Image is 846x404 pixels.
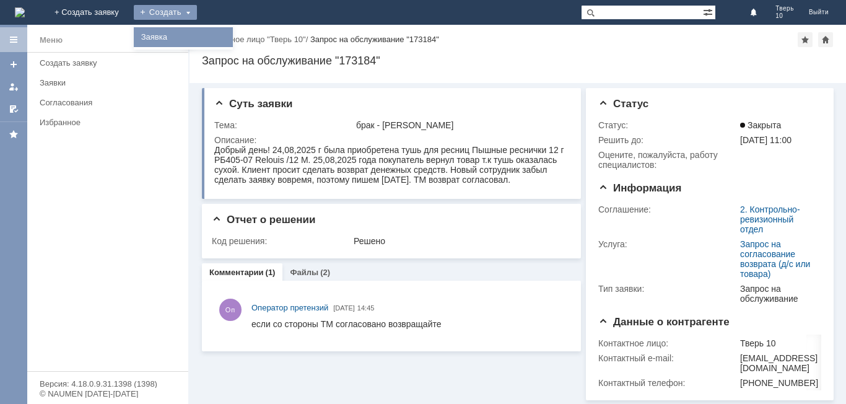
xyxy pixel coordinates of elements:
[202,35,306,44] a: Контактное лицо "Тверь 10"
[35,53,186,72] a: Создать заявку
[333,304,355,312] span: [DATE]
[703,6,715,17] span: Расширенный поиск
[598,135,738,145] div: Решить до:
[40,58,181,68] div: Создать заявку
[4,55,24,74] a: Создать заявку
[4,77,24,97] a: Мои заявки
[214,98,292,110] span: Суть заявки
[598,378,738,388] div: Контактный телефон:
[40,33,63,48] div: Меню
[290,268,318,277] a: Файлы
[251,303,328,312] span: Оператор претензий
[598,150,738,170] div: Oцените, пожалуйста, работу специалистов:
[598,204,738,214] div: Соглашение:
[136,30,230,45] a: Заявка
[134,5,197,20] div: Создать
[40,98,181,107] div: Согласования
[798,32,813,47] div: Добавить в избранное
[354,236,565,246] div: Решено
[740,204,800,234] a: 2. Контрольно-ревизионный отдел
[775,5,794,12] span: Тверь
[15,7,25,17] img: logo
[740,378,818,388] div: [PHONE_NUMBER]
[202,55,834,67] div: Запрос на обслуживание "173184"
[4,99,24,119] a: Мои согласования
[598,98,648,110] span: Статус
[356,120,565,130] div: брак - [PERSON_NAME]
[598,316,730,328] span: Данные о контрагенте
[357,304,375,312] span: 14:45
[40,118,167,127] div: Избранное
[212,214,315,226] span: Отчет о решении
[320,268,330,277] div: (2)
[598,353,738,363] div: Контактный e-mail:
[202,35,310,44] div: /
[740,338,818,348] div: Тверь 10
[40,380,176,388] div: Версия: 4.18.0.9.31.1398 (1398)
[775,12,794,20] span: 10
[740,239,810,279] a: Запрос на согласование возврата (д/с или товара)
[214,135,567,145] div: Описание:
[598,338,738,348] div: Контактное лицо:
[35,93,186,112] a: Согласования
[40,78,181,87] div: Заявки
[740,353,818,373] div: [EMAIL_ADDRESS][DOMAIN_NAME]
[15,7,25,17] a: Перейти на домашнюю страницу
[598,239,738,249] div: Услуга:
[212,236,351,246] div: Код решения:
[251,302,328,314] a: Оператор претензий
[598,284,738,294] div: Тип заявки:
[310,35,439,44] div: Запрос на обслуживание "173184"
[598,182,681,194] span: Информация
[209,268,264,277] a: Комментарии
[598,120,738,130] div: Статус:
[740,135,791,145] span: [DATE] 11:00
[818,32,833,47] div: Сделать домашней страницей
[35,73,186,92] a: Заявки
[40,390,176,398] div: © NAUMEN [DATE]-[DATE]
[740,284,816,304] div: Запрос на обслуживание
[266,268,276,277] div: (1)
[214,120,354,130] div: Тема:
[740,120,781,130] span: Закрыта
